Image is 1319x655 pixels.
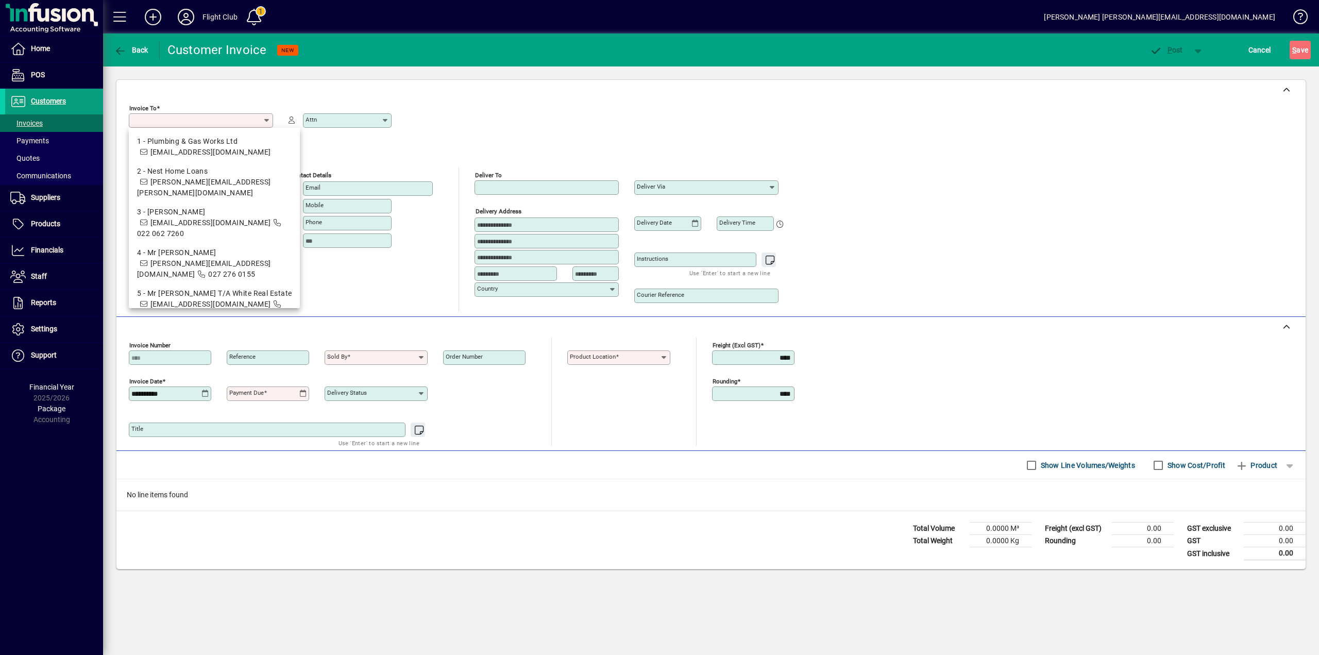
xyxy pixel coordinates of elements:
span: Package [38,405,65,413]
td: Freight (excl GST) [1040,523,1112,535]
span: Staff [31,272,47,280]
mat-label: Title [131,425,143,432]
mat-label: Delivery date [637,219,672,226]
td: 0.0000 M³ [970,523,1031,535]
mat-hint: Use 'Enter' to start a new line [689,267,770,279]
span: ost [1149,46,1183,54]
span: Customers [31,97,66,105]
div: [PERSON_NAME] [PERSON_NAME][EMAIL_ADDRESS][DOMAIN_NAME] [1044,9,1275,25]
span: POS [31,71,45,79]
mat-label: Freight (excl GST) [713,342,760,349]
a: Home [5,36,103,62]
td: Total Volume [908,523,970,535]
span: ave [1292,42,1308,58]
span: Quotes [10,154,40,162]
span: Suppliers [31,193,60,201]
span: Reports [31,298,56,307]
td: GST exclusive [1182,523,1244,535]
span: Settings [31,325,57,333]
button: Product [1230,456,1282,475]
mat-label: Invoice To [129,105,157,112]
td: 0.00 [1112,523,1174,535]
span: [EMAIL_ADDRESS][DOMAIN_NAME] [150,300,271,308]
td: Total Weight [908,535,970,547]
a: Invoices [5,114,103,132]
mat-label: Instructions [637,255,668,262]
span: NEW [281,47,294,54]
mat-label: Delivery status [327,389,367,396]
span: Financials [31,246,63,254]
span: [EMAIL_ADDRESS][DOMAIN_NAME] [150,219,271,227]
mat-label: Payment due [229,389,264,396]
div: 4 - Mr [PERSON_NAME] [137,247,292,258]
button: Post [1144,41,1188,59]
mat-label: Product location [570,353,616,360]
mat-option: 4 - Mr Stephen Currie [129,243,300,284]
mat-label: Courier Reference [637,291,684,298]
mat-option: 5 - Mr Stuart White T/A White Real Estate [129,284,300,325]
td: GST inclusive [1182,547,1244,560]
div: 2 - Nest Home Loans [137,166,292,177]
button: Save [1290,41,1311,59]
div: 5 - Mr [PERSON_NAME] T/A White Real Estate [137,288,292,299]
td: 0.00 [1244,547,1306,560]
a: Financials [5,238,103,263]
mat-label: Reference [229,353,256,360]
a: Settings [5,316,103,342]
label: Show Cost/Profit [1165,460,1225,471]
a: Suppliers [5,185,103,211]
td: 0.00 [1244,535,1306,547]
mat-label: Rounding [713,378,737,385]
span: 022 062 7260 [137,229,184,238]
span: [PERSON_NAME][EMAIL_ADDRESS][PERSON_NAME][DOMAIN_NAME] [137,178,271,197]
span: Invoices [10,119,43,127]
a: Products [5,211,103,237]
mat-option: 3 - Mr Marco Gabbiani [129,203,300,243]
span: Product [1236,457,1277,474]
mat-label: Phone [306,219,322,226]
span: Back [114,46,148,54]
mat-label: Email [306,184,320,191]
mat-option: 2 - Nest Home Loans [129,162,300,203]
button: Add [137,8,170,26]
span: [EMAIL_ADDRESS][DOMAIN_NAME] [150,148,271,156]
mat-label: Deliver To [475,172,502,179]
span: 027 276 0155 [208,270,255,278]
td: 0.00 [1112,535,1174,547]
mat-label: Country [477,285,498,292]
span: Support [31,351,57,359]
mat-label: Attn [306,116,317,123]
mat-option: 1 - Plumbing & Gas Works Ltd [129,132,300,162]
mat-label: Invoice number [129,342,171,349]
div: No line items found [116,479,1306,511]
td: 0.0000 Kg [970,535,1031,547]
span: [PERSON_NAME][EMAIL_ADDRESS][DOMAIN_NAME] [137,259,271,278]
mat-label: Mobile [306,201,324,209]
mat-label: Sold by [327,353,347,360]
button: Profile [170,8,202,26]
app-page-header-button: Back [103,41,160,59]
button: Cancel [1246,41,1274,59]
span: Financial Year [29,383,74,391]
div: Flight Club [202,9,238,25]
span: S [1292,46,1296,54]
a: Communications [5,167,103,184]
a: Quotes [5,149,103,167]
mat-label: Deliver via [637,183,665,190]
a: Staff [5,264,103,290]
a: POS [5,62,103,88]
div: 3 - [PERSON_NAME] [137,207,292,217]
mat-hint: Use 'Enter' to start a new line [339,437,419,449]
mat-label: Order number [446,353,483,360]
mat-label: Delivery time [719,219,755,226]
span: Payments [10,137,49,145]
td: Rounding [1040,535,1112,547]
span: Communications [10,172,71,180]
div: Customer Invoice [167,42,267,58]
span: P [1168,46,1172,54]
a: Support [5,343,103,368]
div: 1 - Plumbing & Gas Works Ltd [137,136,292,147]
span: Cancel [1248,42,1271,58]
a: Payments [5,132,103,149]
a: Knowledge Base [1286,2,1306,36]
